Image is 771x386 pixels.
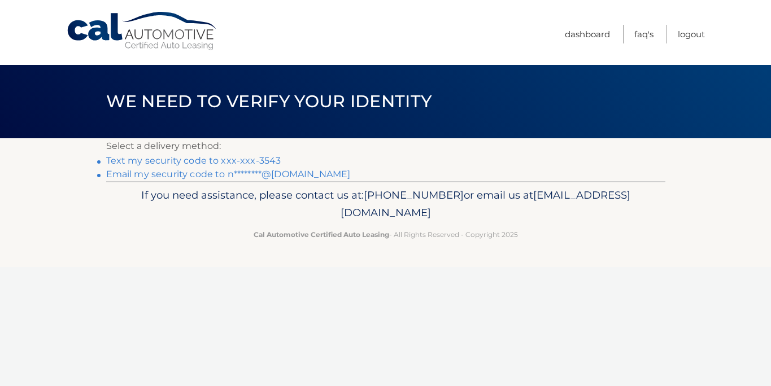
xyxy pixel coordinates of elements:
p: If you need assistance, please contact us at: or email us at [114,186,658,222]
a: FAQ's [634,25,654,43]
a: Email my security code to n********@[DOMAIN_NAME] [106,169,351,179]
p: - All Rights Reserved - Copyright 2025 [114,229,658,240]
a: Cal Automotive [66,11,219,51]
p: Select a delivery method: [106,138,665,154]
span: [PHONE_NUMBER] [364,188,464,201]
span: We need to verify your identity [106,91,432,112]
strong: Cal Automotive Certified Auto Leasing [254,230,389,239]
a: Logout [678,25,705,43]
a: Text my security code to xxx-xxx-3543 [106,155,281,166]
a: Dashboard [565,25,610,43]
